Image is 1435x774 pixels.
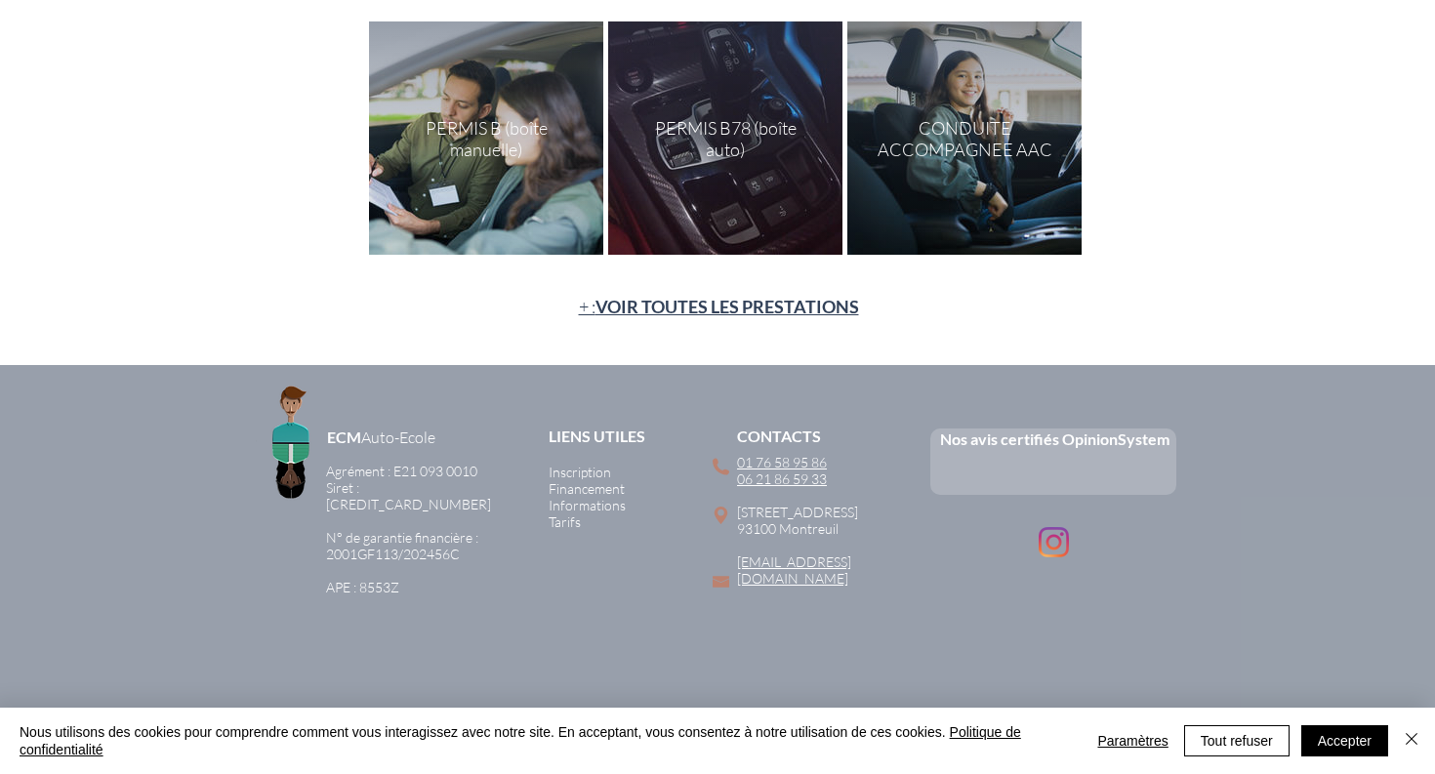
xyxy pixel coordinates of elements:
[579,296,859,317] a: + :VOIR TOUTES LES PRESTATIONS
[20,724,1021,757] a: Politique de confidentialité
[1039,527,1069,557] img: Instagram ECM Auto-Ecole
[579,296,859,317] span: + :
[737,520,839,537] span: 93100 Montreuil
[1097,726,1168,755] span: Paramètres
[549,464,611,480] a: Inscription
[595,296,859,317] span: VOIR TOUTES LES PRESTATIONS
[737,470,827,487] a: 06 21 86 59 33
[737,454,827,470] a: 01 76 58 95 86
[1184,725,1290,756] button: Tout refuser
[737,427,821,445] span: CONTACTS
[1301,725,1388,756] button: Accepter
[737,504,858,520] span: [STREET_ADDRESS]
[1400,727,1423,751] img: Fermer
[940,429,1169,448] a: Nos avis certifiés OpinionSystem
[20,723,1074,758] span: Nous utilisons des cookies pour comprendre comment vous interagissez avec notre site. En acceptan...
[361,428,435,447] span: Auto-Ecole
[549,513,581,530] a: Tarifs
[1400,723,1423,758] button: Fermer
[966,451,1145,495] iframe: Embedded Content
[244,374,337,506] img: Logo ECM en-tête.png
[327,428,361,446] a: ECM
[549,427,645,445] span: LIENS UTILES
[1039,527,1069,557] ul: Barre de réseaux sociaux
[1343,682,1435,774] iframe: Wix Chat
[549,480,625,497] a: Financement
[549,497,626,513] a: Informations
[326,463,491,595] a: Agrément : E21 093 0010Siret : [CREDIT_CARD_NUMBER]​N° de garantie financière :2001GF113/202456C ...
[737,553,851,587] a: [EMAIL_ADDRESS][DOMAIN_NAME]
